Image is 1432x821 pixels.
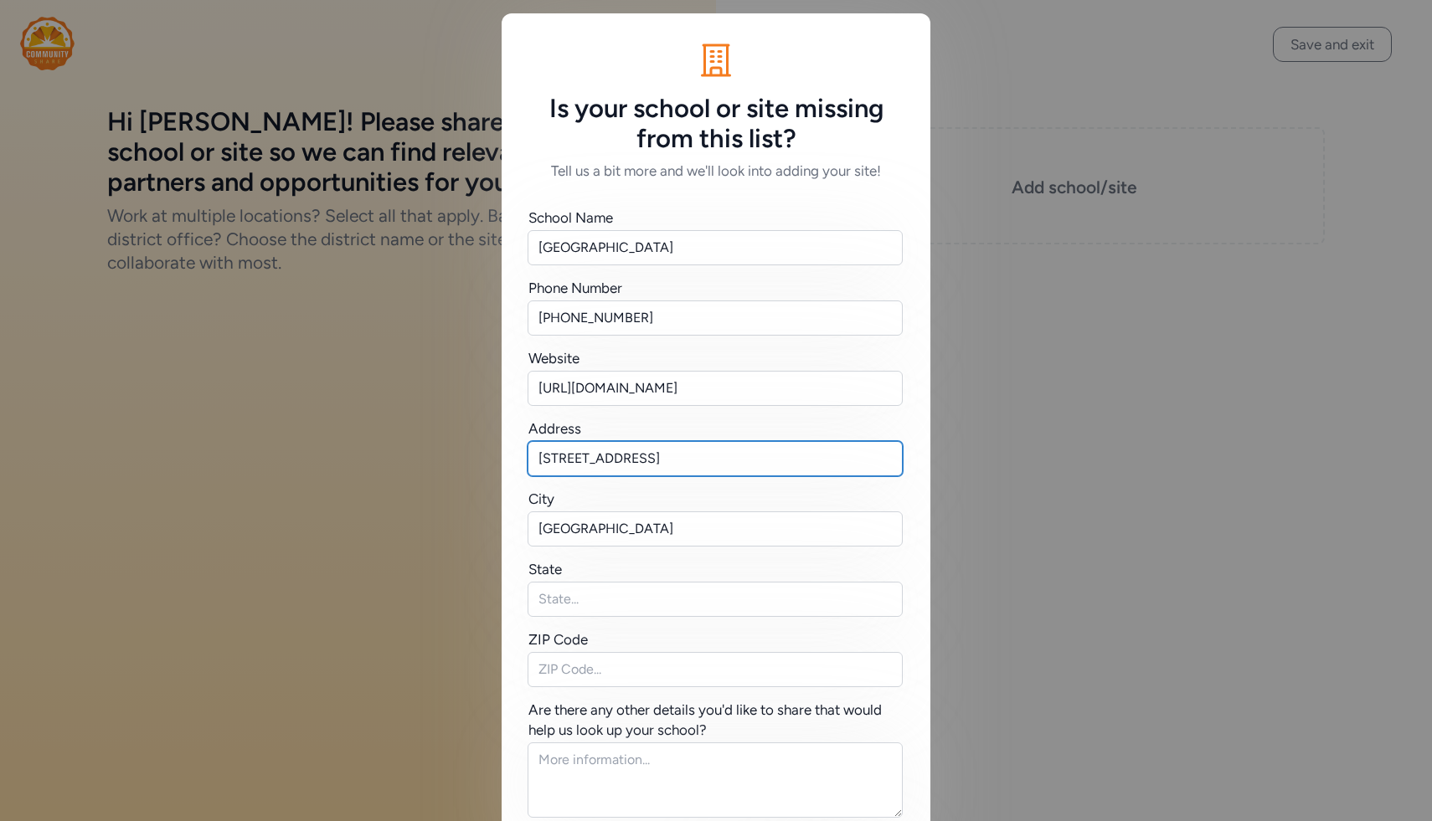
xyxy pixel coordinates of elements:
div: School Name [528,208,613,228]
input: Name... [528,230,903,265]
div: Are there any other details you'd like to share that would help us look up your school? [528,700,904,740]
input: City... [528,511,903,546]
div: ZIP Code [528,629,588,649]
div: State [528,559,562,579]
h5: Is your school or site missing from this list? [528,94,904,154]
div: Website [528,348,579,368]
input: Website... [528,371,903,406]
input: ZIP Code... [528,652,903,687]
div: City [528,489,554,509]
div: Address [528,418,581,439]
input: Address... [528,441,903,476]
input: Phone Number... [528,300,903,336]
div: Phone Number [528,278,622,298]
h6: Tell us a bit more and we'll look into adding your site! [528,161,904,181]
input: State... [528,582,903,617]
